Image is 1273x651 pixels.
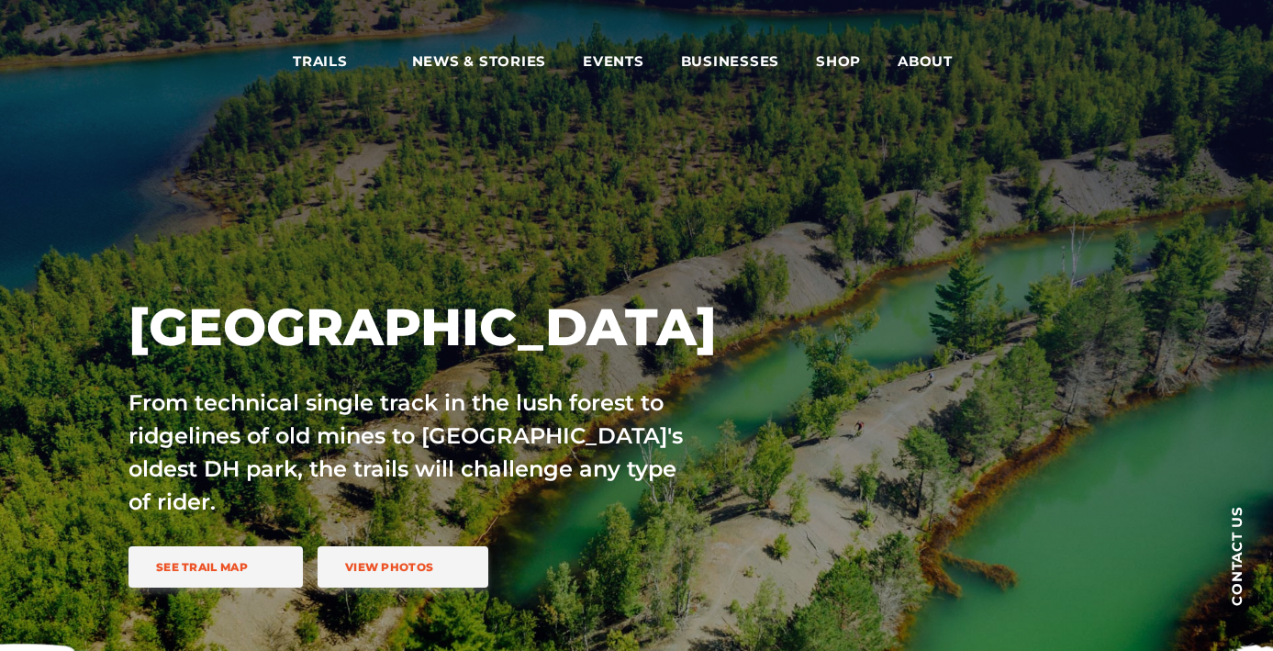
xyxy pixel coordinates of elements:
[681,52,780,71] span: Businesses
[898,52,980,71] span: About
[128,295,808,359] h1: [GEOGRAPHIC_DATA]
[318,546,488,588] a: View Photos trail icon
[412,52,547,71] span: News & Stories
[1200,477,1273,634] a: Contact us
[128,387,687,519] p: From technical single track in the lush forest to ridgelines of old mines to [GEOGRAPHIC_DATA]'s ...
[128,546,303,588] a: See Trail Map trail icon
[1230,506,1244,606] span: Contact us
[156,560,248,574] span: See Trail Map
[583,52,644,71] span: Events
[345,560,433,574] span: View Photos
[293,52,375,71] span: Trails
[816,52,861,71] span: Shop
